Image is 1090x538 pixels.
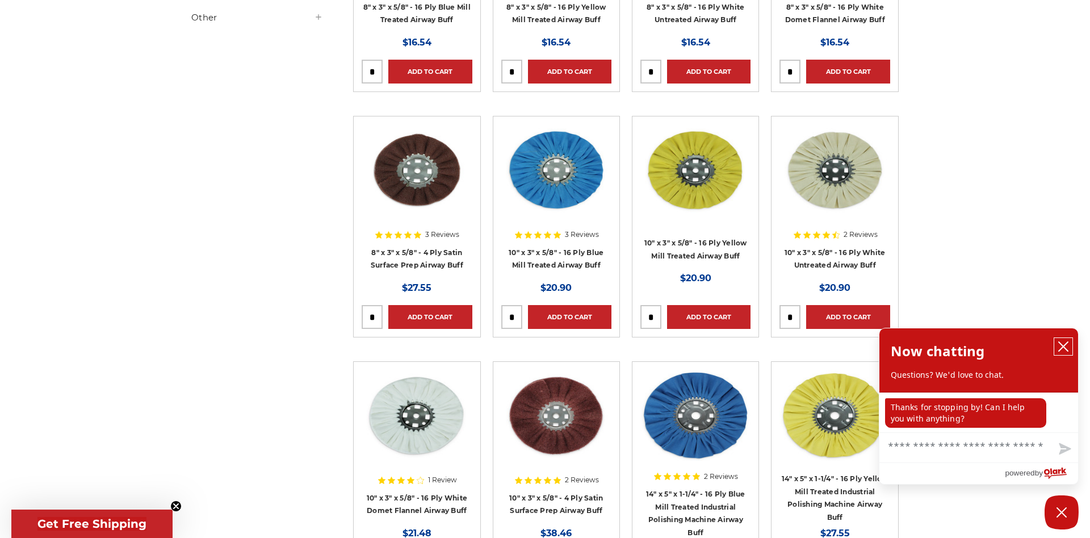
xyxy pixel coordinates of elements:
[640,370,751,461] img: 14 inch blue mill treated polishing machine airway buffing wheel
[779,370,890,461] img: 14 inch yellow mill treated Polishing Machine Airway Buff
[362,370,472,461] img: 10 inch airway polishing wheel white domet flannel
[37,517,146,531] span: Get Free Shipping
[891,369,1067,381] p: Questions? We'd love to chat.
[170,501,182,512] button: Close teaser
[640,124,751,215] img: 10 inch yellow mill treated airway buff
[501,124,611,270] a: 10 inch blue treated airway buffing wheel
[542,37,571,48] span: $16.54
[667,60,751,84] a: Add to Cart
[806,305,890,329] a: Add to Cart
[402,282,431,293] span: $27.55
[1035,466,1043,480] span: by
[680,273,711,283] span: $20.90
[11,510,173,538] div: Get Free ShippingClose teaser
[362,370,472,515] a: 10 inch airway polishing wheel white domet flannel
[1005,463,1078,484] a: Powered by Olark
[885,398,1046,428] p: Thanks for stopping by! Can I help you with anything?
[1050,436,1078,462] button: Send message
[191,11,323,24] h5: Other
[891,340,984,362] h2: Now chatting
[879,328,1079,485] div: olark chatbox
[646,490,745,537] a: 14" x 5" x 1-1/4" - 16 Ply Blue Mill Treated Industrial Polishing Machine Airway Buff
[779,124,890,270] a: 10 inch untreated airway buffing wheel
[681,37,710,48] span: $16.54
[640,124,751,270] a: 10 inch yellow mill treated airway buff
[528,60,611,84] a: Add to Cart
[362,124,472,215] img: 8 inch satin surface prep airway buff
[779,124,890,215] img: 10 inch untreated airway buffing wheel
[1054,338,1072,355] button: close chatbox
[403,37,431,48] span: $16.54
[388,305,472,329] a: Add to Cart
[362,124,472,270] a: 8 inch satin surface prep airway buff
[820,37,849,48] span: $16.54
[879,393,1078,432] div: chat
[501,370,611,515] a: 10 inch satin surface prep airway buffing wheel
[1005,466,1034,480] span: powered
[806,60,890,84] a: Add to Cart
[540,282,572,293] span: $20.90
[528,305,611,329] a: Add to Cart
[501,124,611,215] img: 10 inch blue treated airway buffing wheel
[667,305,751,329] a: Add to Cart
[501,370,611,461] img: 10 inch satin surface prep airway buffing wheel
[782,474,888,522] a: 14" x 5" x 1-1/4" - 16 Ply Yellow Mill Treated Industrial Polishing Machine Airway Buff
[779,370,890,515] a: 14 inch yellow mill treated Polishing Machine Airway Buff
[819,282,850,293] span: $20.90
[1045,495,1079,529] button: Close Chatbox
[640,370,751,515] a: 14 inch blue mill treated polishing machine airway buffing wheel
[388,60,472,84] a: Add to Cart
